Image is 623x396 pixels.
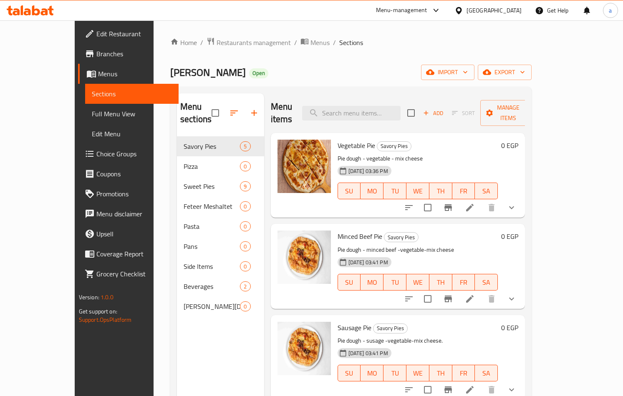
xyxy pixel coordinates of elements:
div: items [240,281,250,291]
span: MO [364,367,380,379]
span: SA [478,276,494,288]
button: TU [383,274,406,291]
span: FR [456,185,472,197]
span: Menu disclaimer [96,209,172,219]
div: Sweet Pies9 [177,176,264,196]
span: Select section first [446,107,480,120]
span: import [428,67,468,78]
button: SA [475,183,498,199]
span: Sweet Pies [184,181,240,191]
img: Minced Beef Pie [277,231,331,284]
div: Pasta0 [177,216,264,236]
button: Add section [244,103,264,123]
button: sort-choices [399,289,419,309]
span: TH [433,276,449,288]
div: Pans [184,241,240,251]
span: Savory Pies [184,141,240,151]
div: sohour ramadan [184,301,240,311]
span: MO [364,185,380,197]
a: Grocery Checklist [78,264,179,284]
div: [GEOGRAPHIC_DATA] [467,6,522,15]
span: MO [364,276,380,288]
span: Full Menu View [92,109,172,119]
div: Pans0 [177,236,264,256]
span: WE [410,276,426,288]
li: / [333,38,336,48]
span: Savory Pies [377,141,411,151]
a: Menus [78,64,179,84]
span: Select all sections [207,104,224,122]
button: show more [502,198,522,218]
span: Get support on: [79,306,117,317]
h6: 0 EGP [501,140,518,151]
span: Sections [92,89,172,99]
button: SA [475,274,498,291]
span: TH [433,185,449,197]
p: Pie dough - susage -vegetable-mix cheese. [338,336,498,346]
span: Promotions [96,189,172,199]
span: 2 [240,283,250,291]
span: 1.0.0 [101,292,114,303]
span: FR [456,367,472,379]
input: search [302,106,401,120]
span: Feteer Meshaltet [184,201,240,211]
button: FR [452,365,475,381]
a: Upsell [78,224,179,244]
span: Vegetable Pie [338,139,375,152]
div: [PERSON_NAME][DATE]0 [177,296,264,316]
span: FR [456,276,472,288]
a: Full Menu View [85,104,179,124]
span: SU [341,276,358,288]
a: Edit Restaurant [78,24,179,44]
button: Branch-specific-item [438,289,458,309]
span: Manage items [487,103,530,123]
button: sort-choices [399,198,419,218]
span: Select to update [419,199,436,216]
svg: Show Choices [507,203,517,213]
span: Pasta [184,221,240,231]
p: Pie dough - minced beef -vegetable-mix cheese [338,245,498,255]
span: [DATE] 03:36 PM [345,167,391,175]
button: MO [361,274,383,291]
span: [PERSON_NAME][DATE] [184,301,240,311]
span: SU [341,185,358,197]
a: Choice Groups [78,144,179,164]
span: SA [478,367,494,379]
span: Select section [402,104,420,122]
span: WE [410,185,426,197]
span: [DATE] 03:41 PM [345,258,391,266]
span: Sort sections [224,103,244,123]
a: Menus [300,37,330,48]
span: Sections [339,38,363,48]
div: items [240,141,250,151]
button: export [478,65,532,80]
a: Edit menu item [465,203,475,213]
p: Pie dough - vegetable - mix cheese [338,153,498,164]
a: Menu disclaimer [78,204,179,224]
span: Branches [96,49,172,59]
span: Add [422,108,444,118]
button: MO [361,183,383,199]
button: TH [429,365,452,381]
span: SA [478,185,494,197]
span: 0 [240,203,250,211]
div: Side Items0 [177,256,264,276]
div: items [240,161,250,171]
a: Coverage Report [78,244,179,264]
div: Pizza [184,161,240,171]
button: SU [338,274,361,291]
span: export [484,67,525,78]
span: Coupons [96,169,172,179]
a: Coupons [78,164,179,184]
a: Branches [78,44,179,64]
a: Sections [85,84,179,104]
span: Beverages [184,281,240,291]
span: Side Items [184,261,240,271]
span: Savory Pies [384,233,418,242]
a: Restaurants management [207,37,291,48]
